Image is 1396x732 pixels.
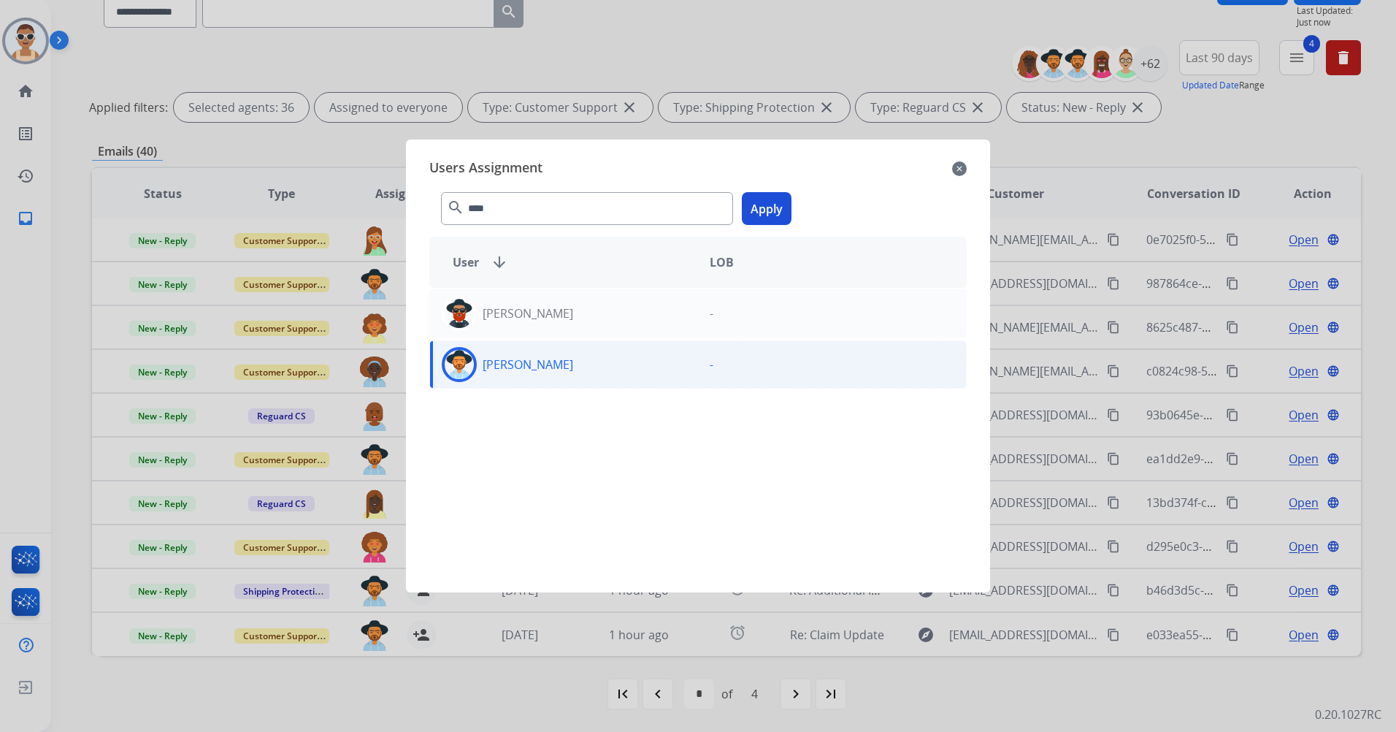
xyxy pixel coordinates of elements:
p: [PERSON_NAME] [483,356,573,373]
mat-icon: arrow_downward [491,253,508,271]
mat-icon: close [952,160,967,178]
p: [PERSON_NAME] [483,305,573,322]
p: - [710,305,713,322]
mat-icon: search [447,199,464,216]
button: Apply [742,192,791,225]
div: User [441,253,698,271]
span: Users Assignment [429,157,542,180]
p: - [710,356,713,373]
span: LOB [710,253,734,271]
